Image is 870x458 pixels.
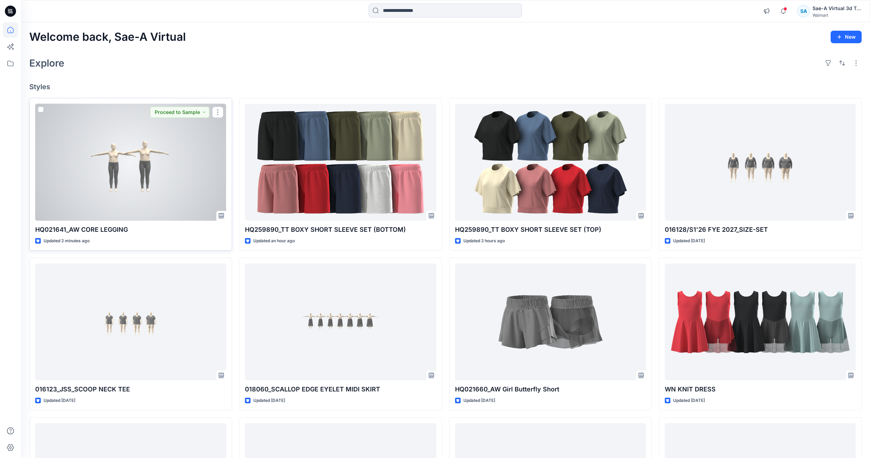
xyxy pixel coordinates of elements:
a: WN KNIT DRESS [665,264,856,380]
p: Updated [DATE] [673,397,705,404]
p: Updated [DATE] [44,397,75,404]
p: Updated 2 minutes ago [44,237,90,245]
h4: Styles [29,83,862,91]
p: HQ021660_AW Girl Butterfly Short [455,384,646,394]
a: 016128/S1'26 FYE 2027_SIZE-SET [665,104,856,221]
div: Sae-A Virtual 3d Team [813,4,861,13]
p: 016128/S1'26 FYE 2027_SIZE-SET [665,225,856,235]
a: HQ259890_TT BOXY SHORT SLEEVE SET (BOTTOM) [245,104,436,221]
a: HQ021660_AW Girl Butterfly Short [455,264,646,380]
p: Updated 2 hours ago [463,237,505,245]
a: HQ021641_AW CORE LEGGING [35,104,226,221]
p: WN KNIT DRESS [665,384,856,394]
p: HQ259890_TT BOXY SHORT SLEEVE SET (BOTTOM) [245,225,436,235]
h2: Welcome back, Sae-A Virtual [29,31,186,44]
a: 018060_SCALLOP EDGE EYELET MIDI SKIRT [245,264,436,380]
p: 018060_SCALLOP EDGE EYELET MIDI SKIRT [245,384,436,394]
p: Updated [DATE] [463,397,495,404]
button: New [831,31,862,43]
p: Updated an hour ago [253,237,295,245]
p: HQ021641_AW CORE LEGGING [35,225,226,235]
p: 016123_JSS_SCOOP NECK TEE [35,384,226,394]
p: Updated [DATE] [253,397,285,404]
h2: Explore [29,58,64,69]
a: 016123_JSS_SCOOP NECK TEE [35,264,226,380]
div: Walmart [813,13,861,18]
a: HQ259890_TT BOXY SHORT SLEEVE SET (TOP) [455,104,646,221]
p: Updated [DATE] [673,237,705,245]
p: HQ259890_TT BOXY SHORT SLEEVE SET (TOP) [455,225,646,235]
div: SA [797,5,810,17]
